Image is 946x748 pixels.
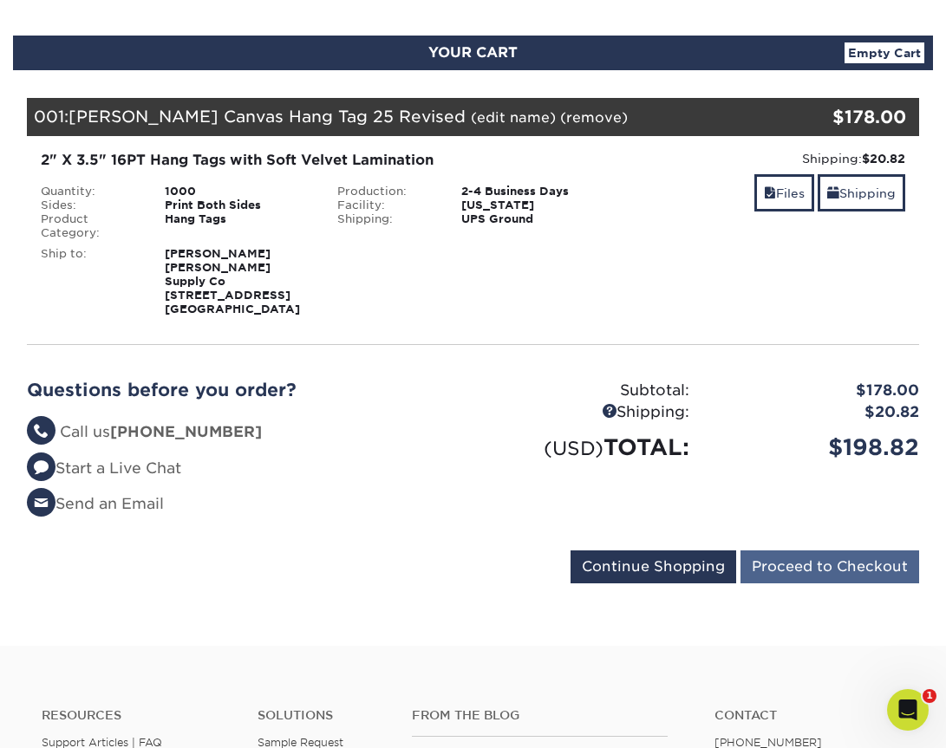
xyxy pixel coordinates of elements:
[560,109,628,126] a: (remove)
[42,708,232,723] h4: Resources
[473,431,703,464] div: TOTAL:
[27,98,771,136] div: 001:
[41,150,609,171] div: 2" X 3.5" 16PT Hang Tags with Soft Velvet Lamination
[324,185,448,198] div: Production:
[14,13,333,209] div: Jenny says…
[428,44,518,61] span: YOUR CART
[448,185,622,198] div: 2-4 Business Days
[82,568,96,582] button: Gif picker
[49,10,77,37] img: Profile image for Jenny
[69,107,466,126] span: [PERSON_NAME] Canvas Hang Tag 25 Revised
[571,550,736,583] input: Continue Shopping
[11,7,44,40] button: go back
[95,209,333,247] div: thanks. Actually-let's just do 1,000
[27,421,460,444] li: Call us
[14,209,333,261] div: Casey says…
[14,317,284,406] div: If you select My Cart 1 at the top again, it will refresh and you'll see 1000 in there with the f...
[412,708,668,723] h4: From the Blog
[152,185,325,198] div: 1000
[471,109,556,126] a: (edit name)
[827,186,839,200] span: shipping
[28,328,271,395] div: If you select My Cart 1 at the top again, it will refresh and you'll see 1000 in there with the f...
[304,7,336,38] div: Close
[165,247,300,315] strong: [PERSON_NAME] [PERSON_NAME] Supply Co [STREET_ADDRESS] [GEOGRAPHIC_DATA]
[473,380,703,402] div: Subtotal:
[324,212,448,226] div: Shipping:
[771,104,907,130] div: $178.00
[28,212,152,240] div: Product Category:
[152,212,325,240] div: Hang Tags
[28,185,152,198] div: Quantity:
[108,219,319,237] div: thanks. Actually-let's just do 1,000
[14,420,333,476] div: Casey says…
[110,423,262,440] strong: [PHONE_NUMBER]
[14,317,333,420] div: Jenny says…
[740,550,919,583] input: Proceed to Checkout
[14,476,333,544] div: Casey says…
[544,437,603,459] small: (USD)
[62,476,333,530] div: Also, looks like they should ship middle of next week?
[764,186,776,200] span: files
[55,568,69,582] button: Emoji picker
[15,531,332,561] textarea: Message…
[271,7,304,40] button: Home
[448,198,622,212] div: [US_STATE]
[76,486,319,520] div: Also, looks like they should ship middle of next week?
[14,261,284,315] div: Sounds great. Just one moment and I'll update the cart.
[296,561,325,589] button: Send a message…
[27,380,460,400] h2: Questions before you order?
[28,198,152,212] div: Sides:
[258,708,386,723] h4: Solutions
[887,689,929,731] iframe: To enrich screen reader interactions, please activate Accessibility in Grammarly extension settings
[27,568,41,582] button: Upload attachment
[818,174,905,211] a: Shipping
[702,380,932,402] div: $178.00
[754,174,814,211] a: Files
[702,401,932,424] div: $20.82
[714,708,904,723] a: Contact
[862,152,905,166] strong: $20.82
[62,420,333,474] div: Great-thanks! And I'll see a proof before going to production?
[448,212,622,226] div: UPS Ground
[28,271,271,305] div: Sounds great. Just one moment and I'll update the cart.
[473,401,703,424] div: Shipping:
[110,568,124,582] button: Start recording
[84,22,119,39] p: Active
[152,198,325,212] div: Print Both Sides
[635,150,905,167] div: Shipping:
[702,431,932,464] div: $198.82
[923,689,936,703] span: 1
[324,198,448,212] div: Facility:
[76,430,319,464] div: Great-thanks! And I'll see a proof before going to production?
[14,261,333,317] div: Jenny says…
[84,9,197,22] h1: [PERSON_NAME]
[27,495,164,512] a: Send an Email
[28,247,152,316] div: Ship to:
[845,42,924,63] a: Empty Cart
[27,459,181,477] a: Start a Live Chat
